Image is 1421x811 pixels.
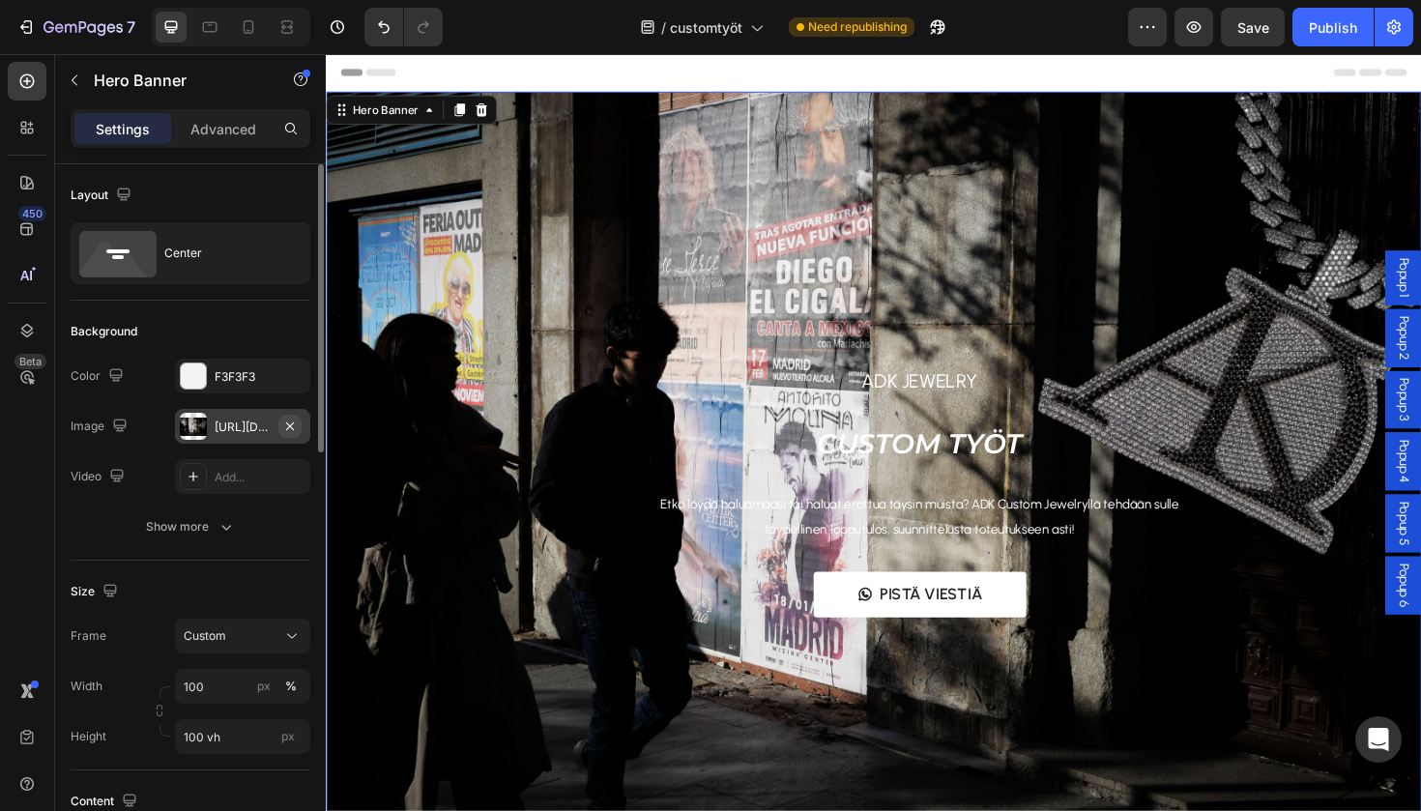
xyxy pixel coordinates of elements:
[364,8,443,46] div: Undo/Redo
[71,464,129,490] div: Video
[1131,216,1150,258] span: Popup 1
[661,17,666,38] span: /
[257,678,271,695] div: px
[215,469,305,486] div: Add...
[127,15,135,39] p: 7
[354,469,904,511] span: Etkö löydä haluamaasi tai haluat erottua täysin muista? ADK Custom Jewelryllä tehdään sulle täyde...
[71,183,135,209] div: Layout
[71,363,128,390] div: Color
[1292,8,1374,46] button: Publish
[164,231,282,275] div: Center
[1131,408,1150,454] span: Popup 4
[587,560,695,585] p: PISTÄ VIESTIÄ
[1355,716,1402,763] div: Open Intercom Messenger
[215,419,271,436] div: [URL][DOMAIN_NAME]
[1309,17,1357,38] div: Publish
[1131,343,1150,389] span: Popup 3
[175,669,310,704] input: px%
[71,414,131,440] div: Image
[516,548,741,596] a: PISTÄ VIESTIÄ
[8,8,144,46] button: 7
[279,675,303,698] button: px
[1237,19,1269,36] span: Save
[175,719,310,754] input: px
[71,323,137,340] div: Background
[285,678,297,695] div: %
[71,728,106,745] label: Height
[215,368,305,386] div: F3F3F3
[94,69,258,92] p: Hero Banner
[71,678,102,695] label: Width
[14,354,46,369] div: Beta
[18,206,46,221] div: 450
[252,675,275,698] button: %
[1131,539,1150,586] span: Popup 6
[71,579,122,605] div: Size
[184,627,226,645] span: Custom
[190,119,256,139] p: Advanced
[24,50,101,68] div: Hero Banner
[1221,8,1285,46] button: Save
[175,619,310,653] button: Custom
[670,17,742,38] span: customtyöt
[146,517,236,536] div: Show more
[96,119,150,139] p: Settings
[292,331,965,362] p: ADK Jewelry
[520,394,738,430] span: CUSTOM TYÖT
[808,18,907,36] span: Need republishing
[1131,474,1150,520] span: Popup 5
[281,729,295,743] span: px
[326,54,1421,811] iframe: Design area
[71,509,310,544] button: Show more
[1131,277,1150,324] span: Popup 2
[71,627,106,645] label: Frame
